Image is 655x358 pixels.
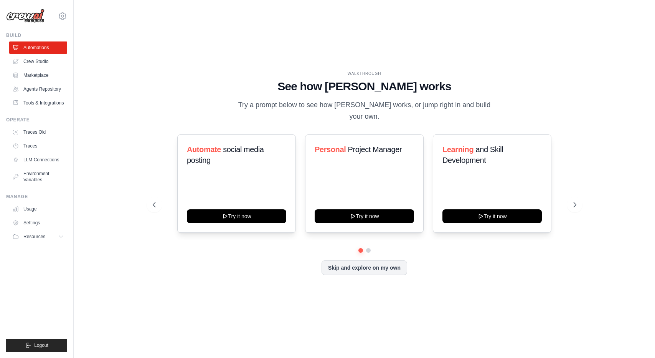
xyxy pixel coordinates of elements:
button: Try it now [442,209,542,223]
a: Settings [9,217,67,229]
span: Learning [442,145,474,154]
span: social media posting [187,145,264,164]
a: LLM Connections [9,154,67,166]
div: Manage [6,194,67,200]
a: Traces [9,140,67,152]
a: Marketplace [9,69,67,81]
span: and Skill Development [442,145,503,164]
div: WALKTHROUGH [153,71,576,76]
a: Environment Variables [9,167,67,186]
span: Logout [34,342,48,348]
span: Automate [187,145,221,154]
button: Logout [6,339,67,352]
div: Build [6,32,67,38]
span: Project Manager [348,145,402,154]
button: Try it now [315,209,414,223]
button: Resources [9,230,67,243]
a: Crew Studio [9,55,67,68]
button: Skip and explore on my own [322,260,407,275]
a: Agents Repository [9,83,67,95]
a: Traces Old [9,126,67,138]
span: Resources [23,234,45,240]
a: Usage [9,203,67,215]
a: Tools & Integrations [9,97,67,109]
img: Logo [6,9,45,23]
h1: See how [PERSON_NAME] works [153,80,576,93]
span: Personal [315,145,346,154]
p: Try a prompt below to see how [PERSON_NAME] works, or jump right in and build your own. [236,99,493,122]
button: Try it now [187,209,286,223]
div: Operate [6,117,67,123]
a: Automations [9,41,67,54]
